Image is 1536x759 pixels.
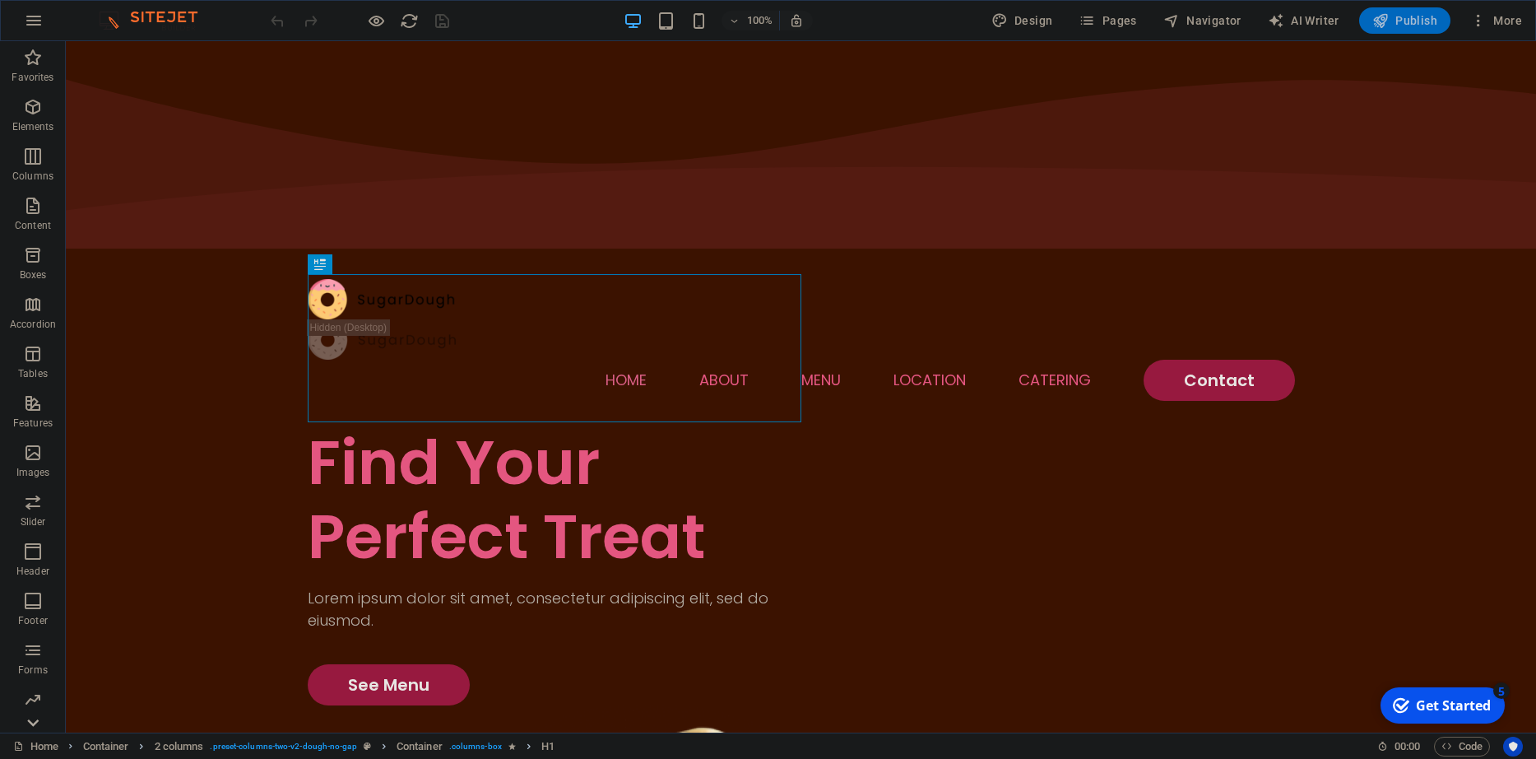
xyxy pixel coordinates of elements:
[12,170,53,183] p: Columns
[12,120,54,133] p: Elements
[18,367,48,380] p: Tables
[18,614,48,627] p: Footer
[985,7,1060,34] button: Design
[16,466,50,479] p: Images
[12,71,53,84] p: Favorites
[1406,740,1408,752] span: :
[1394,737,1420,757] span: 00 00
[13,737,58,757] a: Click to cancel selection. Double-click to open Pages
[1359,7,1450,34] button: Publish
[44,16,119,34] div: Get Started
[991,12,1053,29] span: Design
[508,742,516,751] i: Element contains an animation
[722,11,780,30] button: 100%
[10,318,56,331] p: Accordion
[20,268,47,282] p: Boxes
[95,11,218,30] img: Editor Logo
[83,737,129,757] span: Click to select. Double-click to edit
[16,565,49,578] p: Header
[83,737,555,757] nav: breadcrumb
[1268,12,1339,29] span: AI Writer
[366,11,386,30] button: Click here to leave preview mode and continue editing
[400,12,419,30] i: Reload page
[155,737,204,757] span: Click to select. Double-click to edit
[21,515,46,529] p: Slider
[789,13,804,28] i: On resize automatically adjust zoom level to fit chosen device.
[1434,737,1490,757] button: Code
[1372,12,1437,29] span: Publish
[449,737,502,757] span: . columns-box
[1079,12,1136,29] span: Pages
[397,737,443,757] span: Click to select. Double-click to edit
[1072,7,1143,34] button: Pages
[1157,7,1248,34] button: Navigator
[1441,737,1483,757] span: Code
[1470,12,1522,29] span: More
[746,11,773,30] h6: 100%
[541,737,555,757] span: Click to select. Double-click to edit
[1261,7,1346,34] button: AI Writer
[1503,737,1523,757] button: Usercentrics
[13,417,53,430] p: Features
[9,7,133,43] div: Get Started 5 items remaining, 0% complete
[1464,7,1529,34] button: More
[18,664,48,677] p: Forms
[399,11,419,30] button: reload
[15,219,51,232] p: Content
[985,7,1060,34] div: Design (Ctrl+Alt+Y)
[122,2,138,18] div: 5
[1377,737,1421,757] h6: Session time
[364,742,371,751] i: This element is a customizable preset
[1163,12,1241,29] span: Navigator
[210,737,356,757] span: . preset-columns-two-v2-dough-no-gap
